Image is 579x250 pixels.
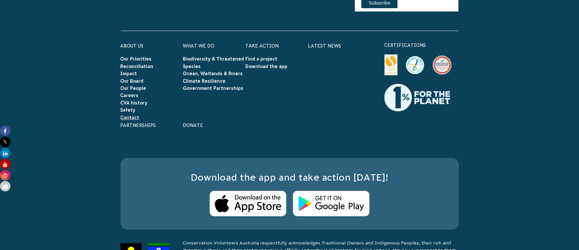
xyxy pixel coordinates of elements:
a: Latest News [308,43,341,49]
a: Donate [183,123,203,128]
h3: Download the app and take action [DATE]! [134,171,446,184]
a: Our Priorities [121,56,152,62]
a: Partnerships [121,123,156,128]
a: Ocean, Wetlands & Rivers [183,71,243,76]
a: Impact [121,71,137,76]
a: Safety [121,107,136,113]
a: Our Board [121,78,144,84]
a: Our People [121,86,146,91]
a: Take Action [246,43,279,49]
a: Reconciliation [121,64,153,69]
p: certifications [384,41,459,49]
img: Apple Store Logo [210,191,286,216]
a: Download the app [246,64,288,69]
a: Careers [121,93,139,98]
a: Biodiversity & Threatened Species [183,56,244,69]
a: Contact [121,115,139,120]
a: What We Do [183,43,215,49]
a: Find a project [246,56,278,62]
a: About Us [121,43,144,49]
a: CVA history [121,100,148,105]
img: Android Store Logo [293,191,369,216]
a: Climate Resilience [183,78,226,84]
a: Government Partnerships [183,86,244,91]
